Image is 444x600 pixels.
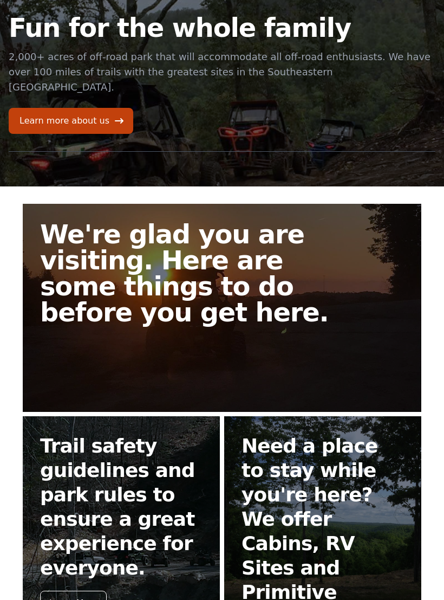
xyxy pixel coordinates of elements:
[9,49,435,95] p: 2,000+ acres of off-road park that will accommodate all off-road enthusiasts. We have over 100 mi...
[40,221,352,325] h2: We're glad you are visiting. Here are some things to do before you get here.
[23,204,421,412] a: We're glad you are visiting. Here are some things to do before you get here.
[40,434,203,580] h2: Trail safety guidelines and park rules to ensure a great experience for everyone.
[9,108,133,134] a: Learn more about us
[9,15,435,41] h1: Fun for the whole family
